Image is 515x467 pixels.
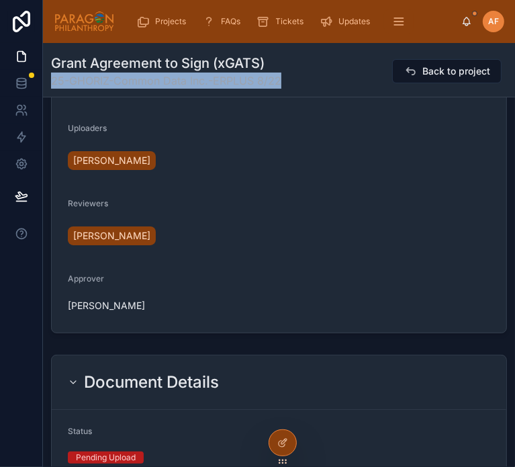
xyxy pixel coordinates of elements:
[73,229,150,243] span: [PERSON_NAME]
[222,16,241,27] span: FAQs
[73,154,150,167] span: [PERSON_NAME]
[339,16,371,27] span: Updates
[199,9,250,34] a: FAQs
[253,9,314,34] a: Tickets
[68,299,145,312] span: [PERSON_NAME]
[132,9,196,34] a: Projects
[488,16,499,27] span: AF
[155,16,187,27] span: Projects
[51,54,281,73] h1: Grant Agreement to Sign (xGATS)
[68,198,108,208] span: Reviewers
[68,273,104,284] span: Approver
[316,9,380,34] a: Updates
[76,452,136,464] div: Pending Upload
[84,372,219,393] h2: Document Details
[276,16,304,27] span: Tickets
[422,65,490,78] span: Back to project
[68,123,107,133] span: Uploaders
[54,11,115,32] img: App logo
[51,73,281,89] span: 25-GHORIZ-Common Data Inc.-ERPLUS 8/22
[392,59,502,83] button: Back to project
[126,7,461,36] div: scrollable content
[68,426,92,436] span: Status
